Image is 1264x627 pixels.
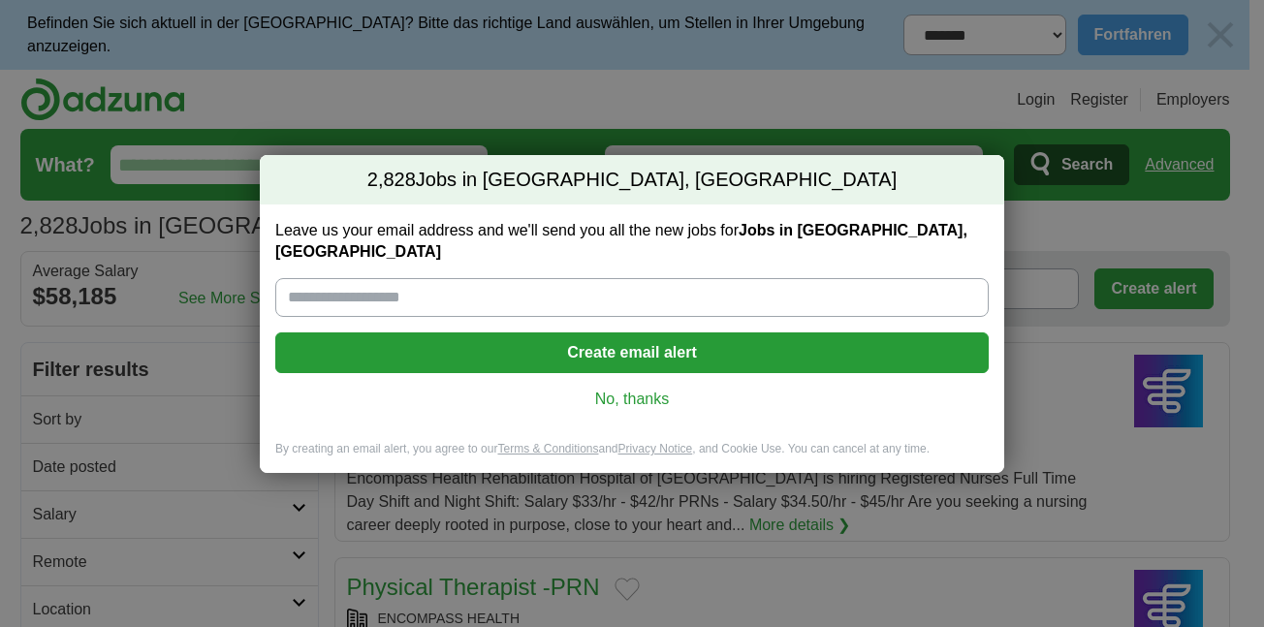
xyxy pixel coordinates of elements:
[497,442,598,455] a: Terms & Conditions
[260,441,1004,473] div: By creating an email alert, you agree to our and , and Cookie Use. You can cancel at any time.
[291,389,973,410] a: No, thanks
[275,332,989,373] button: Create email alert
[367,167,416,194] span: 2,828
[618,442,693,455] a: Privacy Notice
[275,220,989,263] label: Leave us your email address and we'll send you all the new jobs for
[260,155,1004,205] h2: Jobs in [GEOGRAPHIC_DATA], [GEOGRAPHIC_DATA]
